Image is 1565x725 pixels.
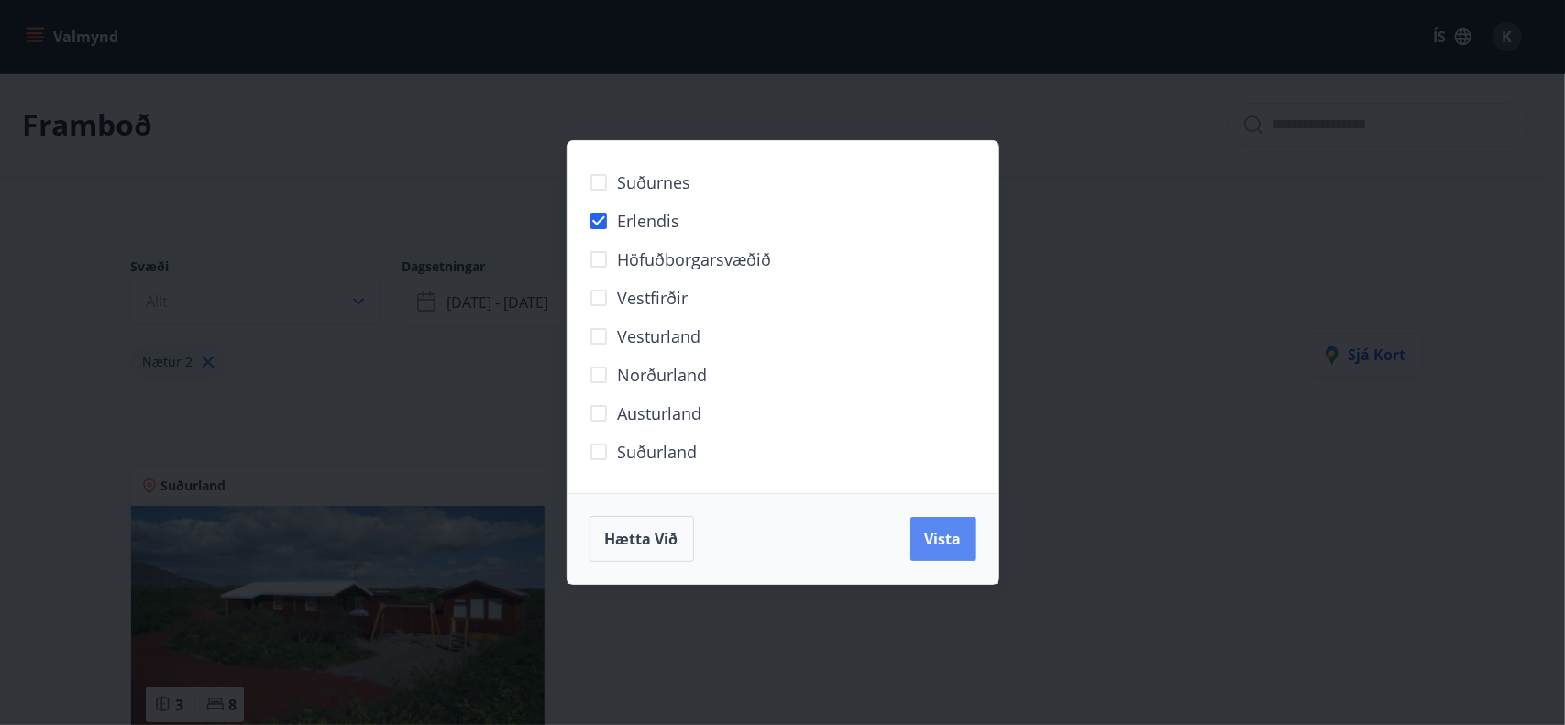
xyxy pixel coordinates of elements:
span: Vestfirðir [618,286,689,310]
button: Vista [910,517,976,561]
span: Suðurland [618,440,698,464]
span: Erlendis [618,209,680,233]
span: Suðurnes [618,170,691,194]
button: Hætta við [590,516,694,562]
span: Norðurland [618,363,708,387]
span: Austurland [618,401,702,425]
span: Hætta við [605,529,678,549]
span: Vesturland [618,324,701,348]
span: Höfuðborgarsvæðið [618,247,772,271]
span: Vista [925,529,962,549]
